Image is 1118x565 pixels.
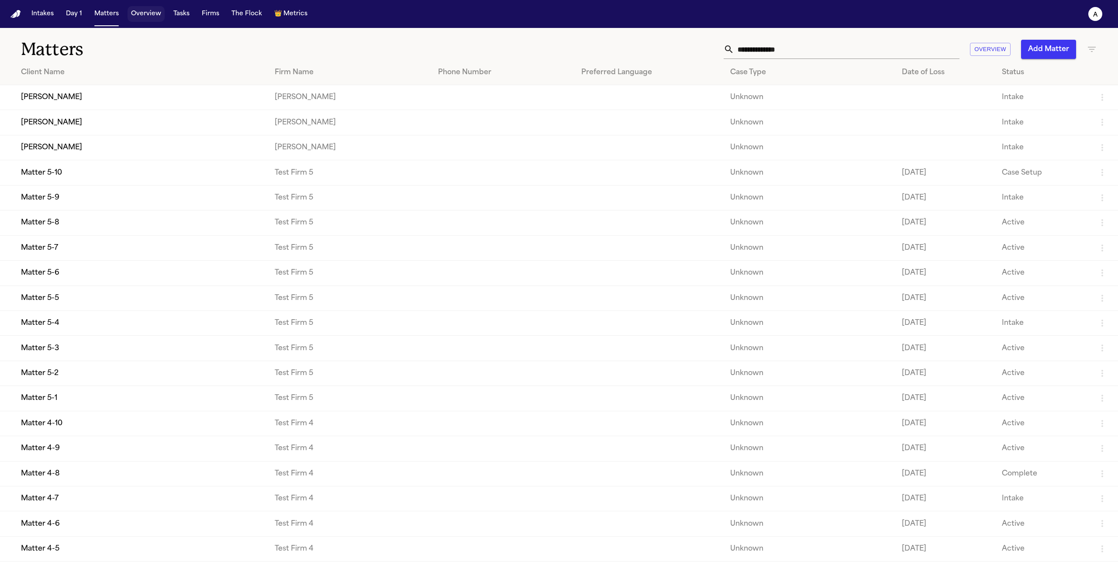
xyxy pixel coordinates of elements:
div: Phone Number [438,67,567,78]
td: Active [995,261,1090,286]
td: Active [995,361,1090,386]
td: Active [995,235,1090,260]
div: Client Name [21,67,261,78]
td: Unknown [723,436,895,461]
td: [DATE] [895,386,995,411]
td: Unknown [723,536,895,561]
td: Active [995,436,1090,461]
td: Unknown [723,486,895,511]
td: Test Firm 4 [268,511,431,536]
td: Unknown [723,361,895,386]
h1: Matters [21,38,346,60]
td: Test Firm 5 [268,160,431,185]
td: [DATE] [895,411,995,436]
td: Test Firm 4 [268,411,431,436]
td: Intake [995,486,1090,511]
td: Unknown [723,135,895,160]
td: [DATE] [895,511,995,536]
td: [DATE] [895,210,995,235]
td: [DATE] [895,536,995,561]
td: Active [995,511,1090,536]
td: Unknown [723,235,895,260]
td: [PERSON_NAME] [268,110,431,135]
td: Unknown [723,160,895,185]
td: [PERSON_NAME] [268,85,431,110]
td: Active [995,286,1090,310]
button: crownMetrics [271,6,311,22]
button: Day 1 [62,6,86,22]
td: [DATE] [895,185,995,210]
td: [DATE] [895,436,995,461]
td: [DATE] [895,286,995,310]
td: Test Firm 5 [268,310,431,335]
button: Firms [198,6,223,22]
td: Test Firm 4 [268,486,431,511]
button: Matters [91,6,122,22]
td: Complete [995,461,1090,486]
div: Date of Loss [902,67,988,78]
td: Test Firm 5 [268,185,431,210]
td: Test Firm 5 [268,386,431,411]
td: Test Firm 5 [268,261,431,286]
td: Active [995,386,1090,411]
td: Unknown [723,85,895,110]
td: Test Firm 5 [268,235,431,260]
td: Intake [995,185,1090,210]
td: Test Firm 4 [268,536,431,561]
button: The Flock [228,6,266,22]
td: Unknown [723,386,895,411]
td: Case Setup [995,160,1090,185]
td: Test Firm 5 [268,361,431,386]
td: Unknown [723,310,895,335]
td: [DATE] [895,235,995,260]
td: [DATE] [895,261,995,286]
td: Test Firm 4 [268,436,431,461]
td: Unknown [723,336,895,361]
button: Overview [128,6,165,22]
td: Unknown [723,261,895,286]
td: Test Firm 5 [268,336,431,361]
td: [DATE] [895,486,995,511]
td: Active [995,536,1090,561]
td: Active [995,210,1090,235]
td: [DATE] [895,310,995,335]
button: Tasks [170,6,193,22]
div: Case Type [730,67,888,78]
a: Home [10,10,21,18]
td: Test Firm 5 [268,286,431,310]
img: Finch Logo [10,10,21,18]
td: [DATE] [895,336,995,361]
td: Unknown [723,110,895,135]
div: Firm Name [275,67,424,78]
div: Preferred Language [581,67,716,78]
td: Intake [995,310,1090,335]
td: [DATE] [895,461,995,486]
td: Active [995,336,1090,361]
td: Unknown [723,461,895,486]
td: Intake [995,110,1090,135]
td: Intake [995,85,1090,110]
td: Test Firm 4 [268,461,431,486]
td: Unknown [723,185,895,210]
button: Intakes [28,6,57,22]
td: [PERSON_NAME] [268,135,431,160]
td: [DATE] [895,160,995,185]
td: Unknown [723,286,895,310]
button: Add Matter [1021,40,1076,59]
td: Active [995,411,1090,436]
button: Overview [970,43,1011,56]
div: Status [1002,67,1083,78]
td: [DATE] [895,361,995,386]
td: Unknown [723,210,895,235]
td: Intake [995,135,1090,160]
td: Test Firm 5 [268,210,431,235]
td: Unknown [723,511,895,536]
